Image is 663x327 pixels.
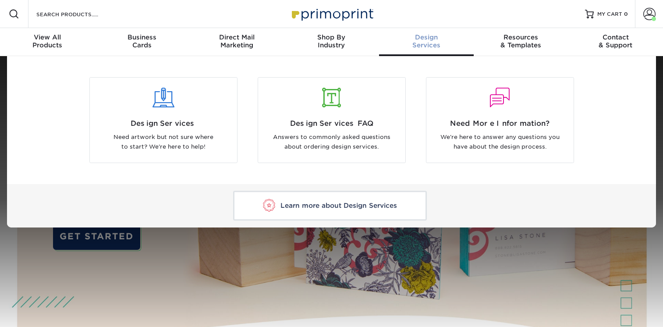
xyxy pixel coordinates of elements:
[433,132,567,152] p: We're here to answer any questions you have about the design process.
[379,33,474,49] div: Services
[96,132,230,152] p: Need artwork but not sure where to start? We're here to help!
[624,11,628,17] span: 0
[189,28,284,56] a: Direct MailMarketing
[265,118,399,129] span: Design Services FAQ
[474,33,568,49] div: & Templates
[597,11,622,18] span: MY CART
[474,33,568,41] span: Resources
[189,33,284,41] span: Direct Mail
[265,132,399,152] p: Answers to commonly asked questions about ordering design services.
[568,28,663,56] a: Contact& Support
[568,33,663,41] span: Contact
[95,28,189,56] a: BusinessCards
[254,77,409,163] a: Design Services FAQ Answers to commonly asked questions about ordering design services.
[284,33,379,49] div: Industry
[95,33,189,49] div: Cards
[474,28,568,56] a: Resources& Templates
[288,4,376,23] img: Primoprint
[96,118,230,129] span: Design Services
[433,118,567,129] span: Need More Information?
[189,33,284,49] div: Marketing
[568,33,663,49] div: & Support
[233,191,427,220] a: Learn more about Design Services
[422,77,578,163] a: Need More Information? We're here to answer any questions you have about the design process.
[379,28,474,56] a: DesignServices
[284,33,379,41] span: Shop By
[95,33,189,41] span: Business
[35,9,121,19] input: SEARCH PRODUCTS.....
[86,77,241,163] a: Design Services Need artwork but not sure where to start? We're here to help!
[379,33,474,41] span: Design
[280,202,397,210] span: Learn more about Design Services
[284,28,379,56] a: Shop ByIndustry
